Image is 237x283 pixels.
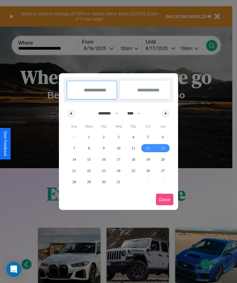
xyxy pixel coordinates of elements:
[73,143,75,154] span: 7
[132,131,134,143] span: 4
[161,143,165,154] span: 13
[87,176,91,188] span: 29
[87,154,91,165] span: 15
[102,176,106,188] span: 30
[126,143,141,154] button: 11
[111,176,126,188] button: 31
[161,165,165,176] span: 27
[141,131,155,143] button: 5
[88,143,90,154] span: 8
[156,121,170,131] span: Sat
[103,131,105,143] span: 2
[126,154,141,165] button: 18
[132,143,135,154] span: 11
[81,121,96,131] span: Mon
[156,165,170,176] button: 27
[146,154,150,165] span: 19
[111,165,126,176] button: 24
[67,176,81,188] button: 28
[72,165,76,176] span: 21
[96,121,111,131] span: Tue
[156,131,170,143] button: 6
[141,121,155,131] span: Fri
[111,154,126,165] button: 17
[141,154,155,165] button: 19
[147,131,149,143] span: 5
[102,165,106,176] span: 23
[111,143,126,154] button: 10
[102,154,106,165] span: 16
[96,176,111,188] button: 30
[156,194,173,205] button: Done
[146,165,150,176] span: 26
[117,165,120,176] span: 24
[131,154,135,165] span: 18
[88,131,90,143] span: 1
[81,165,96,176] button: 22
[3,131,7,156] div: Give Feedback
[87,165,91,176] span: 22
[131,165,135,176] span: 25
[126,121,141,131] span: Thu
[96,143,111,154] button: 9
[111,131,126,143] button: 3
[111,121,126,131] span: Wed
[117,143,120,154] span: 10
[67,143,81,154] button: 7
[67,121,81,131] span: Sun
[67,165,81,176] button: 21
[81,131,96,143] button: 1
[81,154,96,165] button: 15
[118,131,119,143] span: 3
[117,154,120,165] span: 17
[126,165,141,176] button: 25
[141,143,155,154] button: 12
[81,176,96,188] button: 29
[126,131,141,143] button: 4
[161,154,165,165] span: 20
[96,131,111,143] button: 2
[141,165,155,176] button: 26
[67,154,81,165] button: 14
[96,154,111,165] button: 16
[146,143,150,154] span: 12
[6,262,21,277] div: Open Intercom Messenger
[117,176,120,188] span: 31
[81,143,96,154] button: 8
[162,131,164,143] span: 6
[72,154,76,165] span: 14
[156,143,170,154] button: 13
[96,165,111,176] button: 23
[72,176,76,188] span: 28
[103,143,105,154] span: 9
[156,154,170,165] button: 20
